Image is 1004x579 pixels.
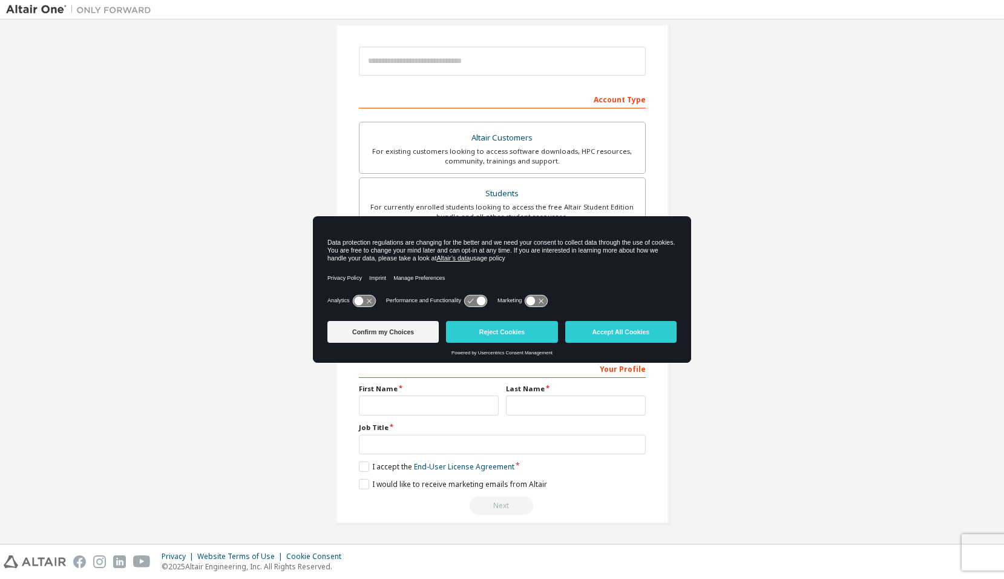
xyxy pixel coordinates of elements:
[359,462,514,472] label: I accept the
[286,552,349,561] div: Cookie Consent
[359,423,646,432] label: Job Title
[359,89,646,108] div: Account Type
[73,555,86,568] img: facebook.svg
[4,555,66,568] img: altair_logo.svg
[367,147,638,166] div: For existing customers looking to access software downloads, HPC resources, community, trainings ...
[133,555,151,568] img: youtube.svg
[113,555,126,568] img: linkedin.svg
[93,555,106,568] img: instagram.svg
[367,130,638,147] div: Altair Customers
[197,552,286,561] div: Website Terms of Use
[506,384,646,394] label: Last Name
[162,552,197,561] div: Privacy
[359,479,547,489] label: I would like to receive marketing emails from Altair
[6,4,157,16] img: Altair One
[414,462,514,472] a: End-User License Agreement
[367,202,638,222] div: For currently enrolled students looking to access the free Altair Student Edition bundle and all ...
[359,497,646,515] div: Read and acccept EULA to continue
[359,359,646,378] div: Your Profile
[162,561,349,572] p: © 2025 Altair Engineering, Inc. All Rights Reserved.
[367,185,638,202] div: Students
[359,384,499,394] label: First Name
